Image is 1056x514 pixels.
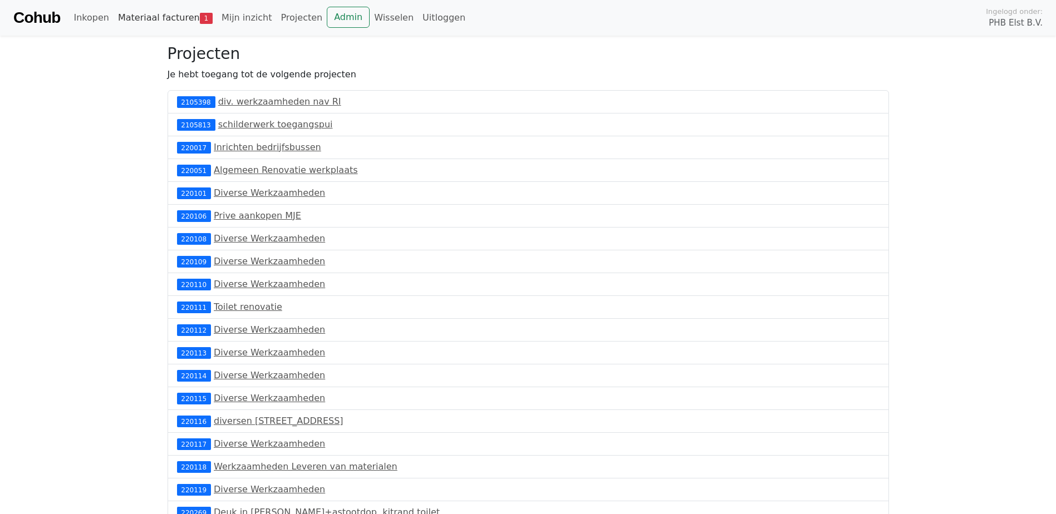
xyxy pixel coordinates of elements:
[177,119,215,130] div: 2105813
[177,393,211,404] div: 220115
[177,96,215,107] div: 2105398
[177,461,211,472] div: 220118
[214,438,325,449] a: Diverse Werkzaamheden
[13,4,60,31] a: Cohub
[214,461,397,472] a: Werkzaamheden Leveren van materialen
[69,7,113,29] a: Inkopen
[177,142,211,153] div: 220017
[214,416,343,426] a: diversen [STREET_ADDRESS]
[418,7,470,29] a: Uitloggen
[214,484,325,495] a: Diverse Werkzaamheden
[214,187,325,198] a: Diverse Werkzaamheden
[168,68,889,81] p: Je hebt toegang tot de volgende projecten
[214,279,325,289] a: Diverse Werkzaamheden
[214,233,325,244] a: Diverse Werkzaamheden
[177,370,211,381] div: 220114
[200,13,213,24] span: 1
[177,279,211,290] div: 220110
[370,7,418,29] a: Wisselen
[177,484,211,495] div: 220119
[218,96,341,107] a: div. werkzaamheden nav RI
[214,347,325,358] a: Diverse Werkzaamheden
[177,438,211,449] div: 220117
[177,210,211,221] div: 220106
[276,7,327,29] a: Projecten
[177,256,211,267] div: 220109
[327,7,370,28] a: Admin
[217,7,277,29] a: Mijn inzicht
[214,210,301,221] a: Prive aankopen MJE
[214,142,321,152] a: Inrichten bedrijfsbussen
[177,416,211,427] div: 220116
[214,302,282,312] a: Toilet renovatie
[177,324,211,335] div: 220112
[214,165,358,175] a: Algemeen Renovatie werkplaats
[218,119,333,130] a: schilderwerk toegangspui
[114,7,217,29] a: Materiaal facturen1
[177,347,211,358] div: 220113
[177,165,211,176] div: 220051
[214,256,325,266] a: Diverse Werkzaamheden
[214,324,325,335] a: Diverse Werkzaamheden
[168,45,889,63] h3: Projecten
[986,6,1043,17] span: Ingelogd onder:
[177,233,211,244] div: 220108
[214,370,325,380] a: Diverse Werkzaamheden
[177,302,211,313] div: 220111
[214,393,325,403] a: Diverse Werkzaamheden
[989,17,1043,29] span: PHB Elst B.V.
[177,187,211,199] div: 220101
